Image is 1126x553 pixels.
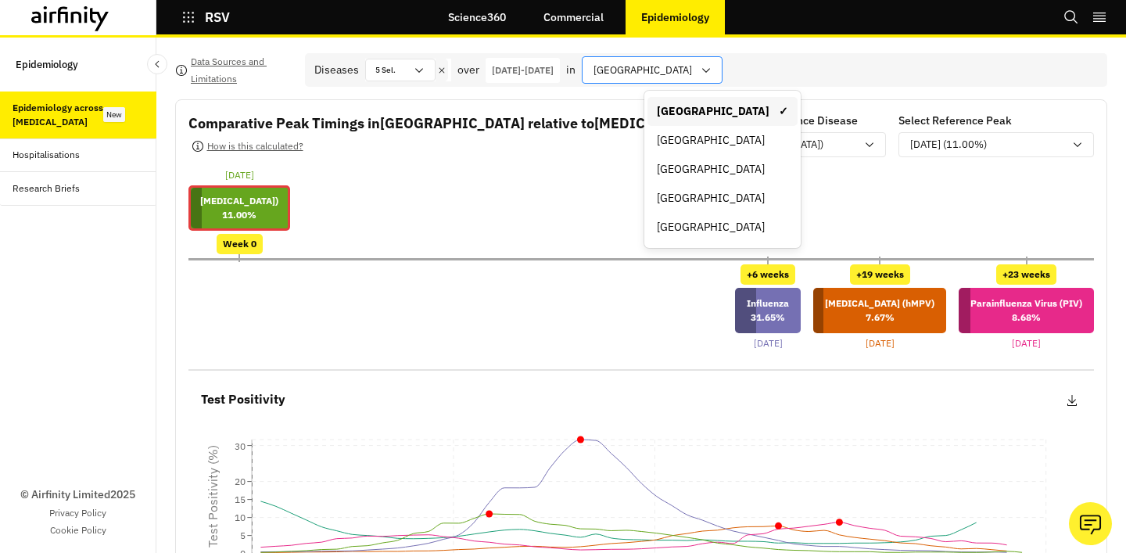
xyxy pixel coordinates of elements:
p: Influenza [747,296,789,311]
p: © Airfinity Limited 2025 [20,487,135,503]
div: Hospitalisations [13,148,80,162]
div: New [103,107,125,122]
a: Privacy Policy [49,506,106,520]
p: Data Sources and Limitations [191,53,292,88]
button: How is this calculated? [188,134,306,159]
div: [GEOGRAPHIC_DATA] [657,132,788,149]
p: Test Positivity [201,390,285,410]
p: [DATE] [225,168,254,182]
tspan: 15 [235,494,246,505]
button: Data Sources and Limitations [175,58,292,83]
p: over [457,62,479,78]
p: How is this calculated? [207,138,303,155]
tspan: 5 [240,530,246,541]
button: Ask our analysts [1069,502,1112,545]
p: [DATE] [754,336,783,350]
button: Close Sidebar [147,54,167,74]
p: Parainfluenza Virus (PIV) [970,296,1082,311]
span: ✓ [779,103,788,120]
p: Select Reference Peak [898,113,1012,129]
p: 7.67 % [825,311,934,325]
p: in [566,62,576,78]
p: [DATE] (11.00%) [910,137,987,153]
div: Epidemiology across [MEDICAL_DATA] [13,101,106,129]
div: [GEOGRAPHIC_DATA] [657,219,788,235]
div: 5 Sel. [366,59,413,81]
p: [DATE] [866,336,895,350]
p: [DATE] - [DATE] [492,63,554,77]
div: +6 weeks [741,264,795,285]
p: Epidemiology [16,50,78,79]
tspan: 20 [235,476,246,487]
p: 11.00 % [200,208,278,222]
div: Week 0 [217,234,263,254]
a: Cookie Policy [50,523,106,537]
div: +19 weeks [850,264,910,285]
div: [GEOGRAPHIC_DATA] [657,103,788,120]
div: +23 weeks [996,264,1056,285]
button: Search [1063,4,1079,31]
p: [DATE] [1012,336,1041,350]
div: [GEOGRAPHIC_DATA] [657,190,788,206]
p: Epidemiology [641,11,709,23]
p: 31.65 % [747,311,789,325]
tspan: 10 [235,512,246,523]
div: [GEOGRAPHIC_DATA] [657,161,788,178]
p: [MEDICAL_DATA] (hMPV) [825,296,934,311]
p: 8.68 % [970,311,1082,325]
tspan: 30 [235,440,246,452]
tspan: Test Positivity (%) [205,445,221,548]
p: Comparative Peak Timings in [GEOGRAPHIC_DATA] relative to [MEDICAL_DATA]) [188,113,715,134]
div: Diseases [314,62,359,78]
p: [MEDICAL_DATA]) [200,194,278,208]
button: RSV [181,4,230,31]
p: RSV [205,10,230,24]
div: Research Briefs [13,181,80,196]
